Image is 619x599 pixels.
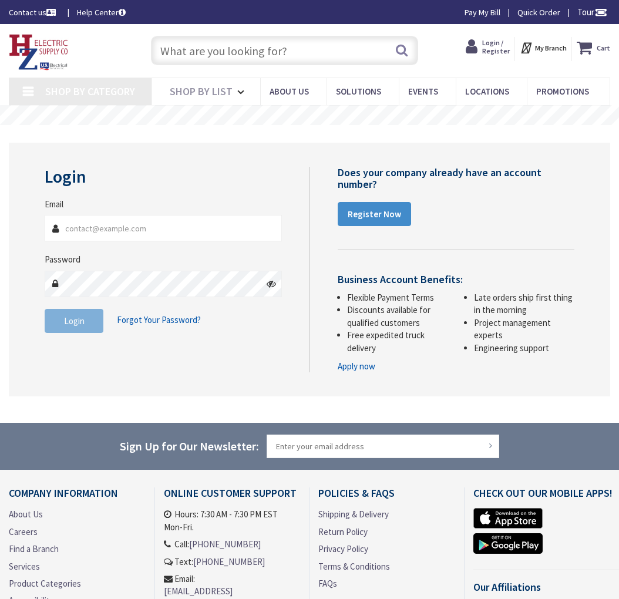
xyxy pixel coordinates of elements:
[9,543,59,555] a: Find a Branch
[120,439,259,453] span: Sign Up for Our Newsletter:
[193,556,265,568] a: [PHONE_NUMBER]
[164,487,301,508] h4: Online Customer Support
[9,6,58,18] a: Contact us
[267,435,499,458] input: Enter your email address
[347,329,448,354] li: Free expedited truck delivery
[520,37,567,58] div: My Branch
[577,37,610,58] a: Cart
[318,560,390,573] a: Terms & Conditions
[45,309,103,334] button: Login
[338,167,574,190] h4: Does your company already have an account number?
[9,487,146,508] h4: Company Information
[517,6,560,18] a: Quick Order
[466,37,510,57] a: Login / Register
[338,360,375,372] a: Apply now
[64,315,85,327] span: Login
[189,538,261,550] a: [PHONE_NUMBER]
[408,86,438,97] span: Events
[45,253,80,265] label: Password
[336,86,381,97] span: Solutions
[318,577,337,590] a: FAQs
[318,543,368,555] a: Privacy Policy
[465,86,509,97] span: Locations
[9,577,81,590] a: Product Categories
[318,526,368,538] a: Return Policy
[577,6,607,18] span: Tour
[9,508,43,520] a: About Us
[474,291,574,317] li: Late orders ship first thing in the morning
[347,291,448,304] li: Flexible Payment Terms
[474,342,574,354] li: Engineering support
[45,215,282,241] input: Email
[9,34,69,70] img: HZ Electric Supply
[535,43,567,52] strong: My Branch
[170,85,233,98] span: Shop By List
[465,6,500,18] a: Pay My Bill
[117,314,201,325] span: Forgot Your Password?
[45,167,282,186] h2: Login
[9,560,40,573] a: Services
[318,508,389,520] a: Shipping & Delivery
[164,556,295,568] li: Text:
[45,198,63,210] label: Email
[474,317,574,342] li: Project management experts
[318,487,455,508] h4: Policies & FAQs
[117,309,201,331] a: Forgot Your Password?
[164,538,295,550] li: Call:
[338,274,574,285] h4: Business Account Benefits:
[77,6,126,18] a: Help Center
[164,508,295,533] li: Hours: 7:30 AM - 7:30 PM EST Mon-Fri.
[270,86,309,97] span: About Us
[348,208,401,220] strong: Register Now
[597,37,610,58] strong: Cart
[338,202,411,227] a: Register Now
[151,36,418,65] input: What are you looking for?
[221,110,395,121] rs-layer: Free Same Day Pickup at 8 Locations
[267,279,276,288] i: Click here to show/hide password
[9,526,38,538] a: Careers
[45,85,135,98] span: Shop By Category
[347,304,448,329] li: Discounts available for qualified customers
[536,86,589,97] span: Promotions
[482,38,510,55] span: Login / Register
